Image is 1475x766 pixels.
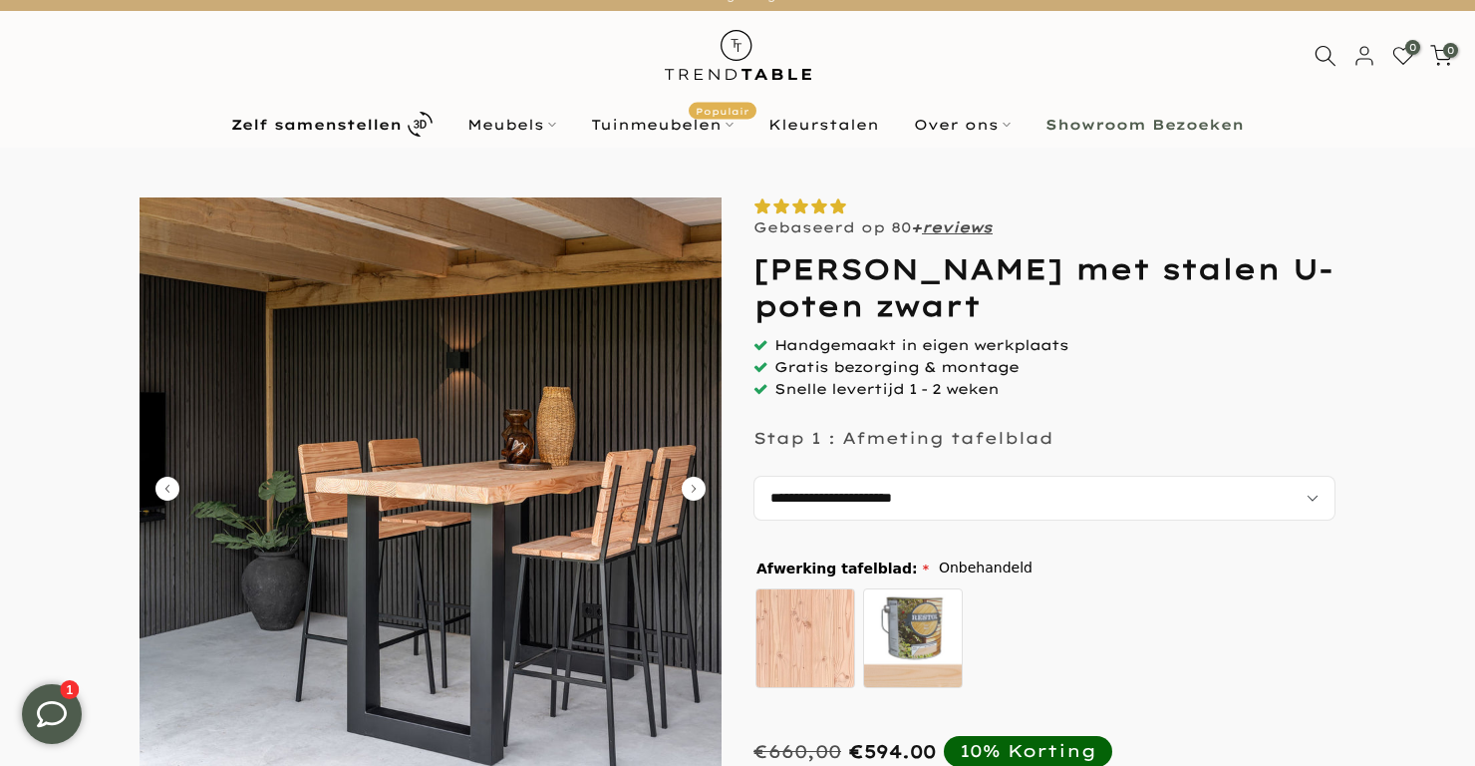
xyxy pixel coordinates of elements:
[939,556,1032,580] span: Onbehandeld
[1443,43,1458,58] span: 0
[753,476,1335,521] select: autocomplete="off"
[651,11,825,100] img: trend-table
[849,740,936,763] span: €594.00
[1045,118,1244,132] b: Showroom Bezoeken
[756,562,929,575] span: Afwerking tafelblad:
[753,428,1053,448] p: Stap 1 : Afmeting tafelblad
[682,477,706,501] button: Carousel Next Arrow
[753,218,993,236] p: Gebaseerd op 80
[2,664,102,764] iframe: toggle-frame
[214,107,450,142] a: Zelf samenstellen
[231,118,402,132] b: Zelf samenstellen
[753,740,841,763] div: €660,00
[155,477,179,501] button: Carousel Back Arrow
[751,113,897,137] a: Kleurstalen
[774,336,1068,354] span: Handgemaakt in eigen werkplaats
[774,380,999,398] span: Snelle levertijd 1 - 2 weken
[689,102,756,119] span: Populair
[960,740,1096,762] div: 10% Korting
[1392,45,1414,67] a: 0
[450,113,574,137] a: Meubels
[1430,45,1452,67] a: 0
[911,218,922,236] strong: +
[753,251,1335,324] h1: [PERSON_NAME] met stalen U-poten zwart
[1405,40,1420,55] span: 0
[1029,113,1262,137] a: Showroom Bezoeken
[774,358,1019,376] span: Gratis bezorging & montage
[922,218,993,236] a: reviews
[897,113,1029,137] a: Over ons
[574,113,751,137] a: TuinmeubelenPopulair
